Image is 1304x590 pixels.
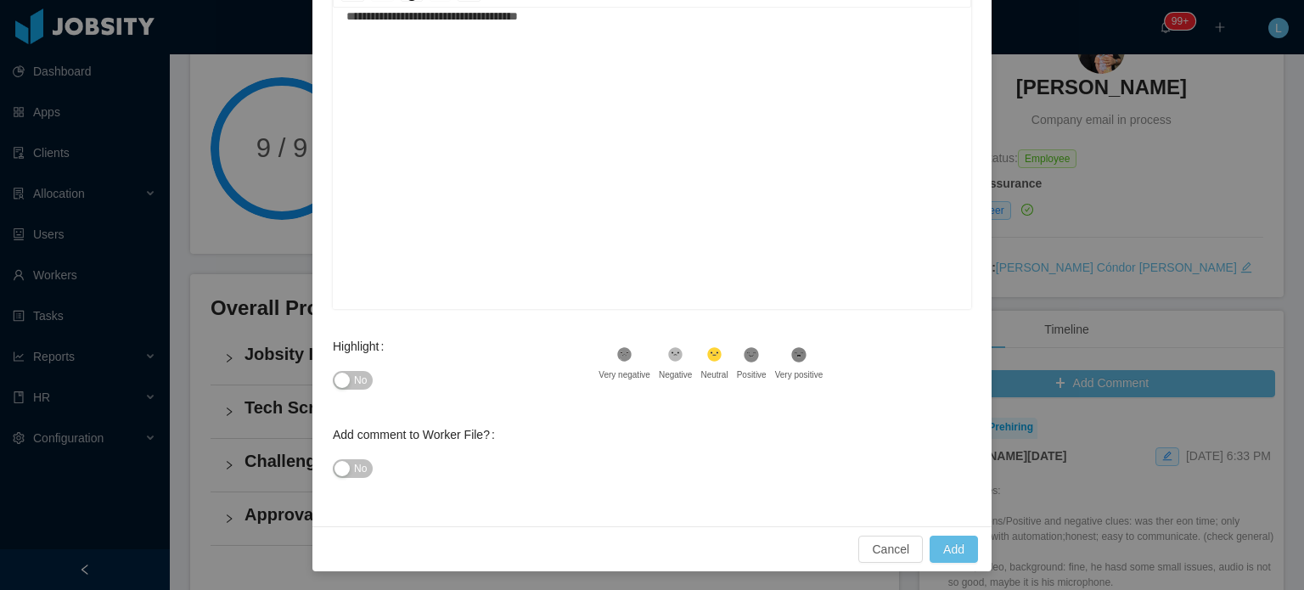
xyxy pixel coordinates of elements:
[599,368,650,381] div: Very negative
[333,459,373,478] button: Add comment to Worker File?
[659,368,692,381] div: Negative
[775,368,823,381] div: Very positive
[930,536,978,563] button: Add
[858,536,923,563] button: Cancel
[354,460,367,477] span: No
[333,340,391,353] label: Highlight
[333,371,373,390] button: Highlight
[354,372,367,389] span: No
[700,368,728,381] div: Neutral
[333,428,502,441] label: Add comment to Worker File?
[737,368,767,381] div: Positive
